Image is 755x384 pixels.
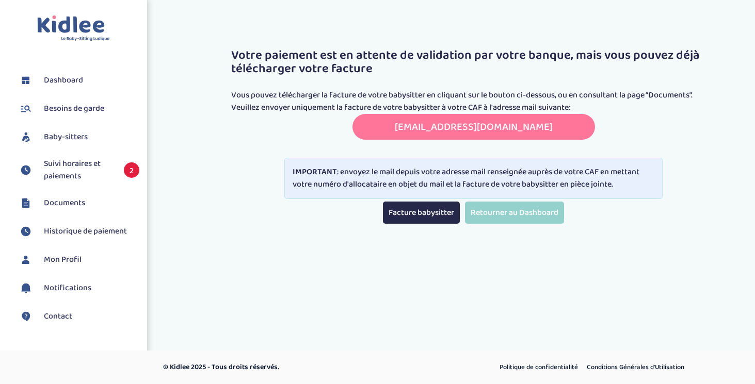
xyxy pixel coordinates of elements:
[37,15,110,42] img: logo.svg
[18,129,34,145] img: babysitters.svg
[44,310,72,323] span: Contact
[18,101,34,116] img: besoin.svg
[44,282,91,294] span: Notifications
[18,195,139,211] a: Documents
[163,362,422,373] p: © Kidlee 2025 - Tous droits réservés.
[383,202,460,224] a: Facture babysitter
[18,162,34,178] img: suivihoraire.svg
[231,49,716,76] h3: Votre paiement est en attente de validation par votre banque, mais vous pouvez déjà télécharger v...
[583,361,688,374] a: Conditions Générales d’Utilisation
[18,224,139,239] a: Historique de paiement
[231,102,716,114] p: Veuillez envoyer uniquement la facture de votre babysitter à votre CAF à l'adresse mail suivante:
[231,89,716,102] p: Vous pouvez télécharger la facture de votre babysitter en cliquant sur le bouton ci-dessous, ou e...
[18,252,139,268] a: Mon Profil
[124,162,139,178] span: 2
[18,101,139,116] a: Besoins de garde
[18,309,34,324] img: contact.svg
[18,73,34,88] img: dashboard.svg
[18,309,139,324] a: Contact
[18,73,139,88] a: Dashboard
[496,361,582,374] a: Politique de confidentialité
[44,158,114,182] span: Suivi horaires et paiements
[465,202,564,224] a: Retourner au Dashboard
[44,254,82,266] span: Mon Profil
[18,158,139,182] a: Suivi horaires et paiements 2
[18,129,139,145] a: Baby-sitters
[44,103,104,115] span: Besoins de garde
[44,197,85,209] span: Documents
[395,119,553,135] a: [EMAIL_ADDRESS][DOMAIN_NAME]
[18,280,34,296] img: notification.svg
[44,131,88,143] span: Baby-sitters
[18,280,139,296] a: Notifications
[293,165,337,178] strong: IMPORTANT
[18,195,34,211] img: documents.svg
[44,225,127,238] span: Historique de paiement
[284,158,663,199] div: : envoyez le mail depuis votre adresse mail renseignée auprès de votre CAF en mettant votre numér...
[18,252,34,268] img: profil.svg
[18,224,34,239] img: suivihoraire.svg
[44,74,83,87] span: Dashboard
